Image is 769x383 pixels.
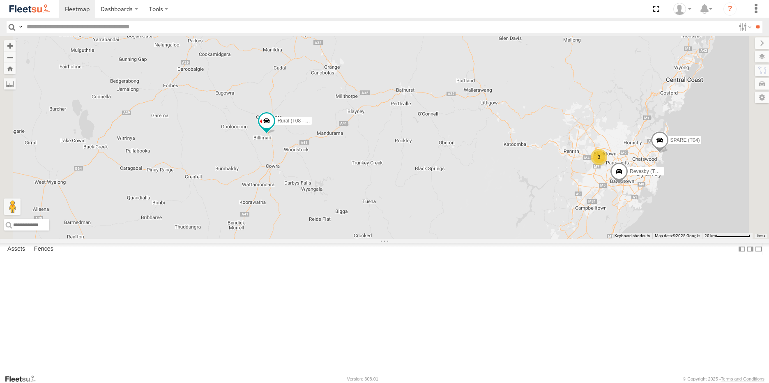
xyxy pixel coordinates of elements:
[723,2,737,16] i: ?
[277,118,347,124] span: Rural (T08 - [PERSON_NAME])
[755,243,763,255] label: Hide Summary Table
[5,375,42,383] a: Visit our Website
[757,234,765,238] a: Terms (opens in new tab)
[615,233,650,239] button: Keyboard shortcuts
[8,3,51,14] img: fleetsu-logo-horizontal.svg
[4,198,21,215] button: Drag Pegman onto the map to open Street View
[735,21,753,33] label: Search Filter Options
[670,3,694,15] div: Matt Smith
[683,376,764,381] div: © Copyright 2025 -
[755,92,769,103] label: Map Settings
[630,168,707,174] span: Revesby (T07 - [PERSON_NAME])
[4,40,16,51] button: Zoom in
[655,233,700,238] span: Map data ©2025 Google
[591,149,607,165] div: 3
[721,376,764,381] a: Terms and Conditions
[705,233,716,238] span: 20 km
[30,243,58,255] label: Fences
[4,78,16,90] label: Measure
[4,63,16,74] button: Zoom Home
[3,243,29,255] label: Assets
[4,51,16,63] button: Zoom out
[702,233,753,239] button: Map Scale: 20 km per 79 pixels
[17,21,24,33] label: Search Query
[738,243,746,255] label: Dock Summary Table to the Left
[670,137,700,143] span: SPARE (T04)
[746,243,754,255] label: Dock Summary Table to the Right
[347,376,378,381] div: Version: 308.01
